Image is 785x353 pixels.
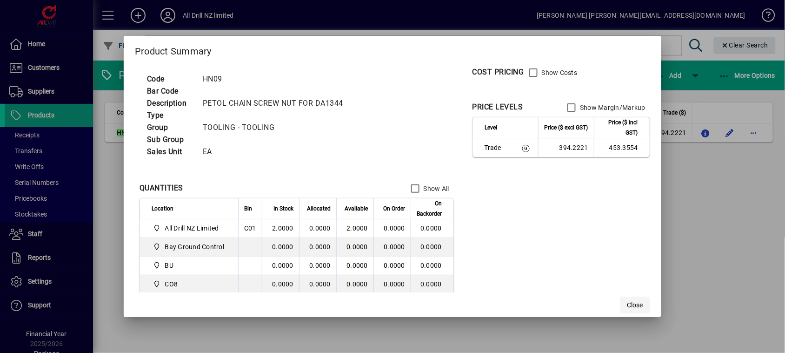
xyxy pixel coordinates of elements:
[262,275,299,294] td: 0.0000
[238,219,262,238] td: C01
[336,275,373,294] td: 0.0000
[262,238,299,257] td: 0.0000
[244,204,252,214] span: Bin
[594,138,650,157] td: 453.3554
[142,97,198,109] td: Description
[299,238,336,257] td: 0.0000
[273,204,293,214] span: In Stock
[485,143,509,152] span: Trade
[383,204,405,214] span: On Order
[411,257,453,275] td: 0.0000
[485,122,497,133] span: Level
[142,85,198,97] td: Bar Code
[198,73,354,85] td: HN09
[384,224,405,232] span: 0.0000
[142,134,198,146] td: Sub Group
[165,279,178,289] span: CO8
[142,109,198,122] td: Type
[262,257,299,275] td: 0.0000
[422,184,449,193] label: Show All
[384,243,405,251] span: 0.0000
[627,300,643,310] span: Close
[152,260,228,271] span: BU
[198,97,354,109] td: PETOL CHAIN SCREW NUT FOR DA1344
[336,257,373,275] td: 0.0000
[411,219,453,238] td: 0.0000
[152,204,173,214] span: Location
[152,241,228,252] span: Bay Ground Control
[411,238,453,257] td: 0.0000
[384,280,405,288] span: 0.0000
[600,117,638,138] span: Price ($ incl GST)
[165,242,225,251] span: Bay Ground Control
[198,146,354,158] td: EA
[336,238,373,257] td: 0.0000
[411,275,453,294] td: 0.0000
[345,204,368,214] span: Available
[620,297,650,313] button: Close
[198,122,354,134] td: TOOLING - TOOLING
[165,261,174,270] span: BU
[472,102,523,113] div: PRICE LEVELS
[262,219,299,238] td: 2.0000
[165,224,219,233] span: All Drill NZ Limited
[142,146,198,158] td: Sales Unit
[384,262,405,269] span: 0.0000
[578,103,645,112] label: Show Margin/Markup
[538,138,594,157] td: 394.2221
[299,257,336,275] td: 0.0000
[142,122,198,134] td: Group
[299,219,336,238] td: 0.0000
[152,223,228,234] span: All Drill NZ Limited
[336,219,373,238] td: 2.0000
[124,36,661,63] h2: Product Summary
[545,122,588,133] span: Price ($ excl GST)
[540,68,578,77] label: Show Costs
[299,275,336,294] td: 0.0000
[152,278,228,290] span: CO8
[142,73,198,85] td: Code
[472,67,524,78] div: COST PRICING
[140,183,183,194] div: QUANTITIES
[417,198,442,219] span: On Backorder
[307,204,331,214] span: Allocated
